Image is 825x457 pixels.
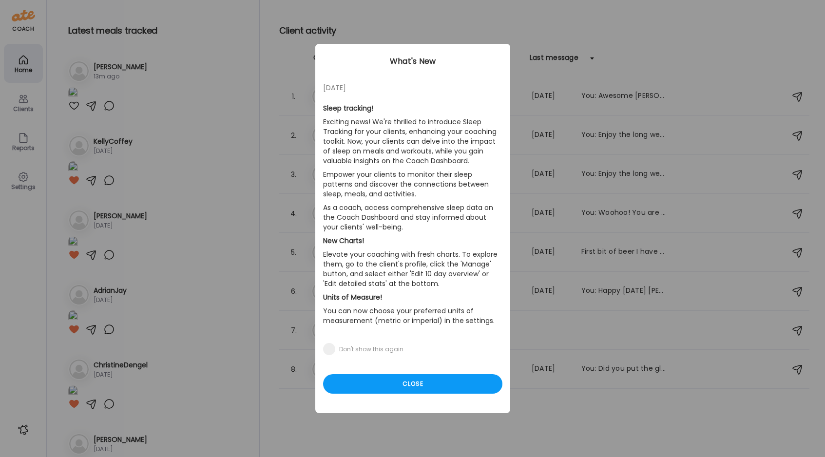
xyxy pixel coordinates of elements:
div: Don't show this again [339,345,403,353]
div: Close [323,374,502,394]
p: As a coach, access comprehensive sleep data on the Coach Dashboard and stay informed about your c... [323,201,502,234]
b: Units of Measure! [323,292,382,302]
div: What's New [315,56,510,67]
b: Sleep tracking! [323,103,373,113]
p: Empower your clients to monitor their sleep patterns and discover the connections between sleep, ... [323,168,502,201]
b: New Charts! [323,236,364,246]
p: Elevate your coaching with fresh charts. To explore them, go to the client's profile, click the '... [323,248,502,290]
div: [DATE] [323,82,502,94]
p: You can now choose your preferred units of measurement (metric or imperial) in the settings. [323,304,502,327]
p: Exciting news! We're thrilled to introduce Sleep Tracking for your clients, enhancing your coachi... [323,115,502,168]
